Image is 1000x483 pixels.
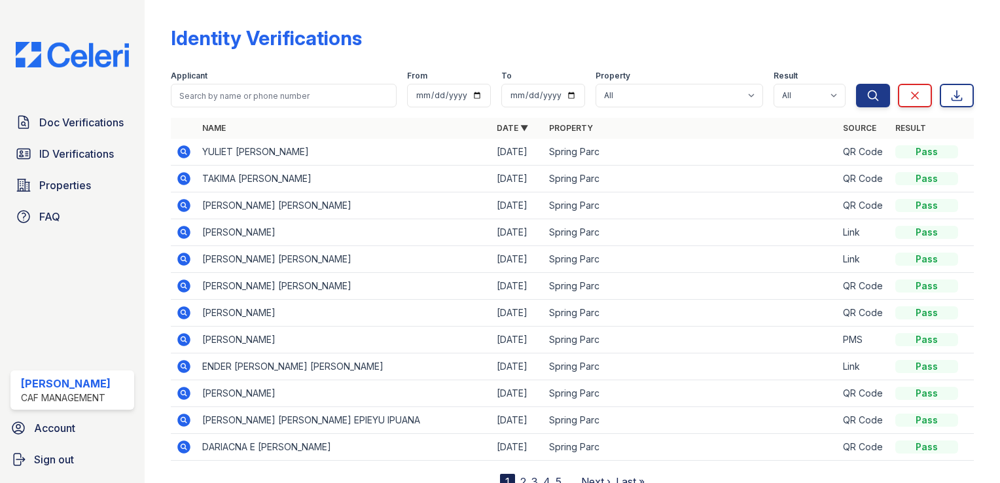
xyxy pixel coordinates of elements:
td: [DATE] [491,219,544,246]
div: Pass [895,440,958,454]
div: Pass [895,226,958,239]
td: Spring Parc [544,353,838,380]
a: Name [202,123,226,133]
div: CAF Management [21,391,111,404]
a: Result [895,123,926,133]
td: PMS [838,327,890,353]
td: QR Code [838,434,890,461]
td: Spring Parc [544,300,838,327]
td: [DATE] [491,434,544,461]
td: Spring Parc [544,246,838,273]
td: Spring Parc [544,273,838,300]
td: Link [838,219,890,246]
label: Property [596,71,630,81]
td: DARIACNA E [PERSON_NAME] [197,434,491,461]
td: [PERSON_NAME] [197,300,491,327]
a: Source [843,123,876,133]
td: Link [838,353,890,380]
td: [PERSON_NAME] [PERSON_NAME] [197,246,491,273]
td: [PERSON_NAME] [197,327,491,353]
td: Spring Parc [544,380,838,407]
div: Identity Verifications [171,26,362,50]
span: Account [34,420,75,436]
a: Sign out [5,446,139,473]
td: [PERSON_NAME] [PERSON_NAME] [197,273,491,300]
input: Search by name or phone number [171,84,397,107]
div: Pass [895,279,958,293]
div: Pass [895,414,958,427]
span: Sign out [34,452,74,467]
td: QR Code [838,166,890,192]
div: Pass [895,253,958,266]
td: Spring Parc [544,192,838,219]
td: Spring Parc [544,327,838,353]
div: Pass [895,145,958,158]
td: [DATE] [491,380,544,407]
td: Spring Parc [544,219,838,246]
td: Spring Parc [544,166,838,192]
td: [PERSON_NAME] [197,219,491,246]
td: Spring Parc [544,407,838,434]
span: Properties [39,177,91,193]
td: [DATE] [491,139,544,166]
td: QR Code [838,300,890,327]
td: YULIET [PERSON_NAME] [197,139,491,166]
label: To [501,71,512,81]
td: QR Code [838,273,890,300]
td: QR Code [838,407,890,434]
td: [DATE] [491,166,544,192]
a: ID Verifications [10,141,134,167]
div: Pass [895,306,958,319]
td: Spring Parc [544,434,838,461]
div: [PERSON_NAME] [21,376,111,391]
label: From [407,71,427,81]
span: ID Verifications [39,146,114,162]
img: CE_Logo_Blue-a8612792a0a2168367f1c8372b55b34899dd931a85d93a1a3d3e32e68fde9ad4.png [5,42,139,67]
td: [DATE] [491,407,544,434]
div: Pass [895,199,958,212]
a: Date ▼ [497,123,528,133]
span: Doc Verifications [39,115,124,130]
a: FAQ [10,204,134,230]
a: Account [5,415,139,441]
a: Property [549,123,593,133]
td: ENDER [PERSON_NAME] [PERSON_NAME] [197,353,491,380]
div: Pass [895,333,958,346]
td: TAKIMA [PERSON_NAME] [197,166,491,192]
td: [DATE] [491,353,544,380]
td: [PERSON_NAME] [PERSON_NAME] [197,192,491,219]
td: [DATE] [491,300,544,327]
td: [DATE] [491,327,544,353]
td: [DATE] [491,246,544,273]
div: Pass [895,172,958,185]
label: Applicant [171,71,207,81]
td: QR Code [838,192,890,219]
td: QR Code [838,380,890,407]
td: [DATE] [491,192,544,219]
label: Result [774,71,798,81]
td: Link [838,246,890,273]
a: Doc Verifications [10,109,134,135]
td: [PERSON_NAME] [PERSON_NAME] EPIEYU IPUANA [197,407,491,434]
div: Pass [895,360,958,373]
span: FAQ [39,209,60,224]
td: [PERSON_NAME] [197,380,491,407]
a: Properties [10,172,134,198]
div: Pass [895,387,958,400]
td: Spring Parc [544,139,838,166]
td: [DATE] [491,273,544,300]
td: QR Code [838,139,890,166]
